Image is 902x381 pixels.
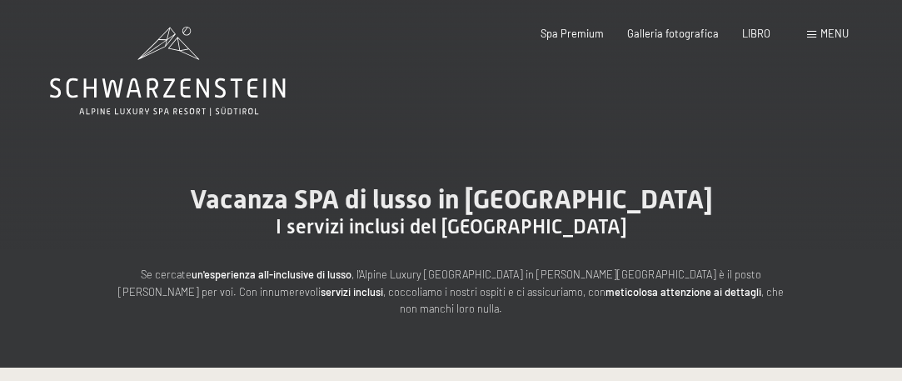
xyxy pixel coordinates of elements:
[192,268,351,281] font: un'esperienza all-inclusive di lusso
[321,285,383,298] font: servizi inclusi
[541,27,604,40] a: Spa Premium
[605,285,761,298] font: meticolosa attenzione ai dettagli
[627,27,719,40] a: Galleria fotografica
[276,215,627,238] font: I servizi inclusi del [GEOGRAPHIC_DATA]
[118,268,761,298] font: , l'Alpine Luxury [GEOGRAPHIC_DATA] in [PERSON_NAME][GEOGRAPHIC_DATA] è il posto [PERSON_NAME] pe...
[141,268,192,281] font: Se cercate
[383,285,605,298] font: , coccoliamo i nostri ospiti e ci assicuriamo, con
[820,27,849,40] font: menu
[190,183,713,215] font: Vacanza SPA di lusso in [GEOGRAPHIC_DATA]
[742,27,770,40] a: LIBRO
